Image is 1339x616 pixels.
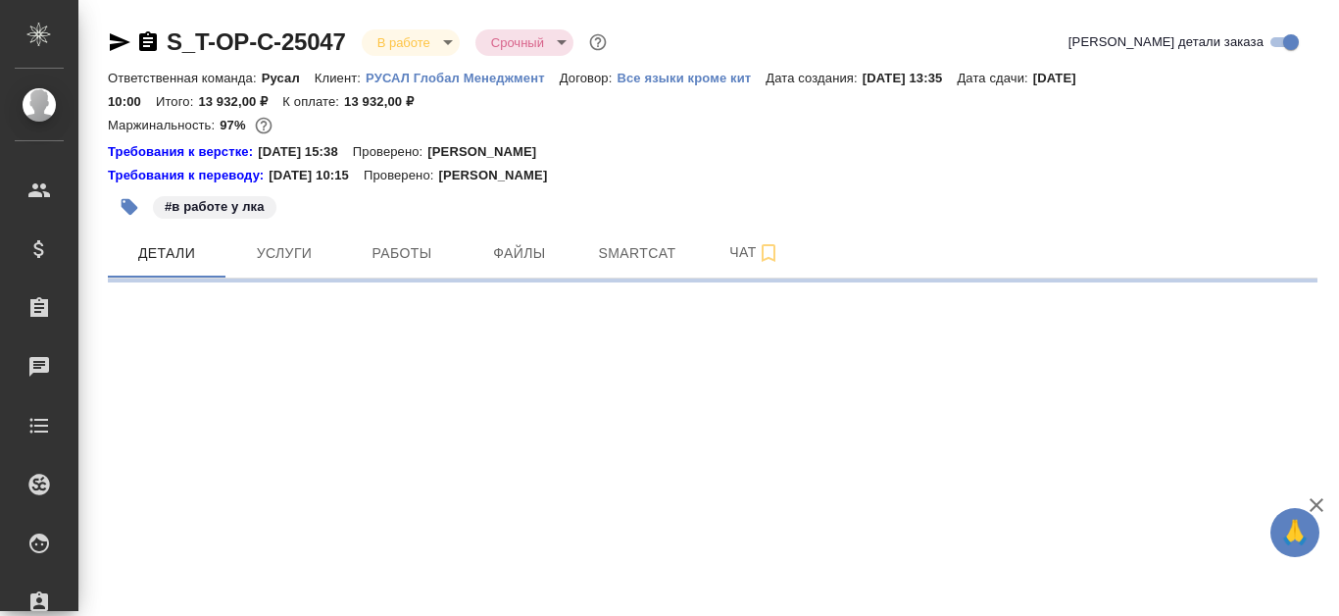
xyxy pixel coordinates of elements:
span: Услуги [237,241,331,266]
span: Работы [355,241,449,266]
a: Требования к переводу: [108,166,269,185]
a: Все языки кроме кит [617,69,766,85]
p: [DATE] 13:35 [863,71,958,85]
p: Ответственная команда: [108,71,262,85]
a: Требования к верстке: [108,142,258,162]
p: Клиент: [315,71,366,85]
button: 318.00 RUB; [251,113,276,138]
svg: Подписаться [757,241,780,265]
div: Нажми, чтобы открыть папку с инструкцией [108,166,269,185]
span: в работе у лка [151,197,278,214]
p: [DATE] 10:15 [269,166,364,185]
span: Чат [708,240,802,265]
p: [DATE] 15:38 [258,142,353,162]
p: #в работе у лка [165,197,265,217]
p: [PERSON_NAME] [438,166,562,185]
p: Проверено: [364,166,439,185]
a: S_T-OP-C-25047 [167,28,346,55]
div: В работе [475,29,573,56]
a: РУСАЛ Глобал Менеджмент [366,69,560,85]
button: Добавить тэг [108,185,151,229]
button: Срочный [485,34,550,51]
p: Дата создания: [766,71,862,85]
p: 97% [220,118,250,132]
p: РУСАЛ Глобал Менеджмент [366,71,560,85]
div: В работе [362,29,460,56]
p: Итого: [156,94,198,109]
span: Smartcat [590,241,684,266]
p: К оплате: [282,94,344,109]
button: Доп статусы указывают на важность/срочность заказа [585,29,611,55]
p: Маржинальность: [108,118,220,132]
span: [PERSON_NAME] детали заказа [1068,32,1264,52]
button: Скопировать ссылку [136,30,160,54]
p: Все языки кроме кит [617,71,766,85]
p: 13 932,00 ₽ [198,94,282,109]
button: 🙏 [1270,508,1319,557]
span: Детали [120,241,214,266]
p: [PERSON_NAME] [427,142,551,162]
p: Договор: [560,71,618,85]
p: Дата сдачи: [957,71,1032,85]
div: Нажми, чтобы открыть папку с инструкцией [108,142,258,162]
p: Проверено: [353,142,428,162]
span: Файлы [472,241,567,266]
button: В работе [372,34,436,51]
span: 🙏 [1278,512,1312,553]
button: Скопировать ссылку для ЯМессенджера [108,30,131,54]
p: 13 932,00 ₽ [344,94,428,109]
p: Русал [262,71,315,85]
